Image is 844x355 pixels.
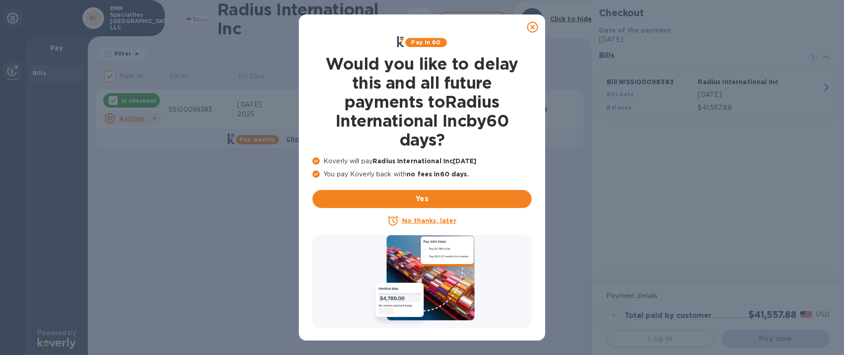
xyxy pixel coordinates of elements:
b: Pay in 60 [411,39,441,46]
h1: Would you like to delay this and all future payments to Radius International Inc by 60 days ? [312,54,532,149]
b: Radius International Inc [DATE] [373,157,476,165]
button: Yes [312,190,532,208]
p: Koverly will pay [312,156,532,166]
u: No thanks, later [402,217,456,224]
span: Yes [320,194,524,204]
p: You pay Koverly back with [312,170,532,179]
b: no fees in 60 days . [407,170,469,178]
